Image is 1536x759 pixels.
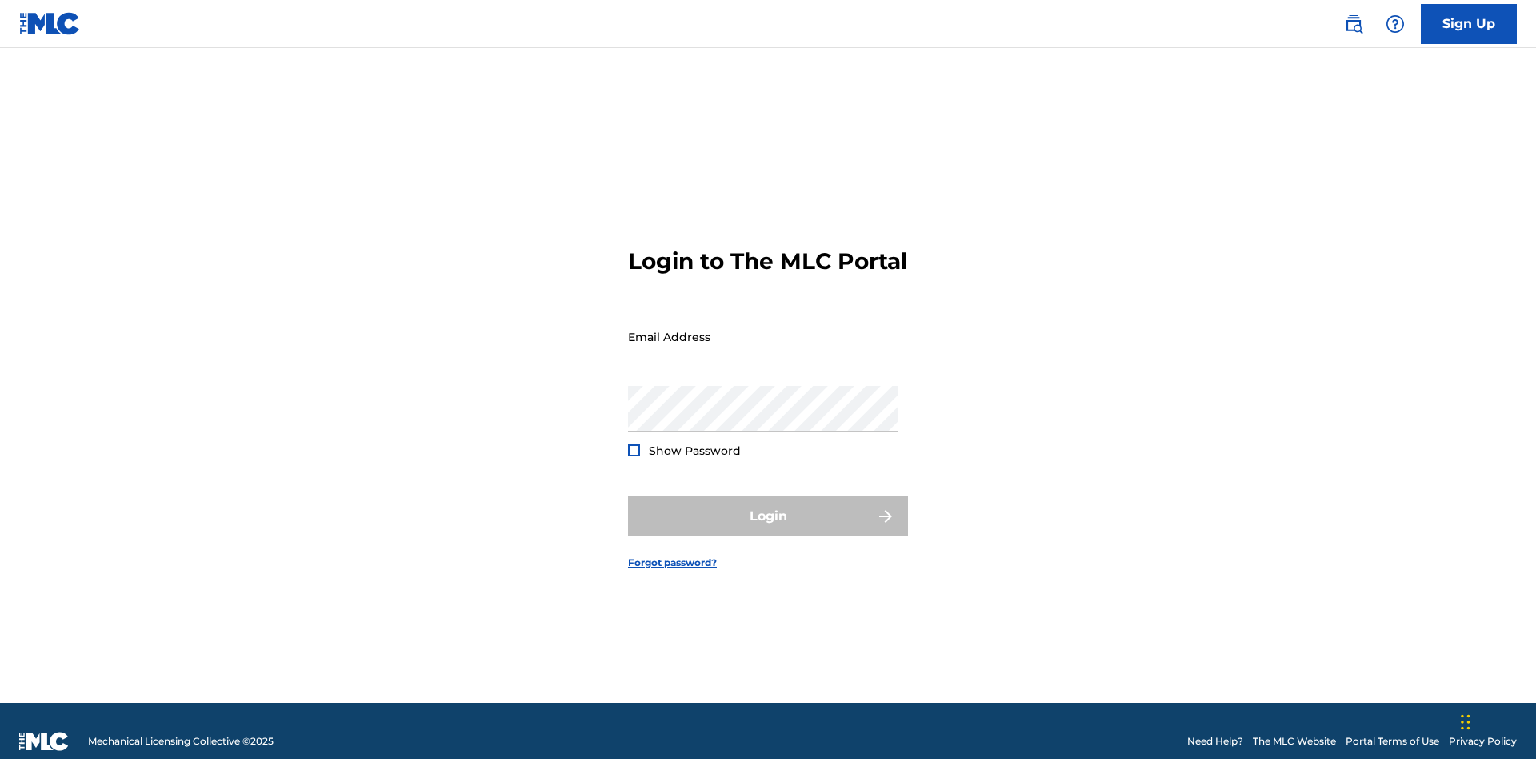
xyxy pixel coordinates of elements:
[1187,734,1243,749] a: Need Help?
[1346,734,1439,749] a: Portal Terms of Use
[1253,734,1336,749] a: The MLC Website
[88,734,274,749] span: Mechanical Licensing Collective © 2025
[1449,734,1517,749] a: Privacy Policy
[1461,698,1470,746] div: Drag
[1421,4,1517,44] a: Sign Up
[1456,682,1536,759] iframe: Chat Widget
[1379,8,1411,40] div: Help
[1338,8,1370,40] a: Public Search
[19,12,81,35] img: MLC Logo
[649,444,741,458] span: Show Password
[628,556,717,570] a: Forgot password?
[628,247,907,275] h3: Login to The MLC Portal
[19,732,69,751] img: logo
[1344,14,1363,34] img: search
[1386,14,1405,34] img: help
